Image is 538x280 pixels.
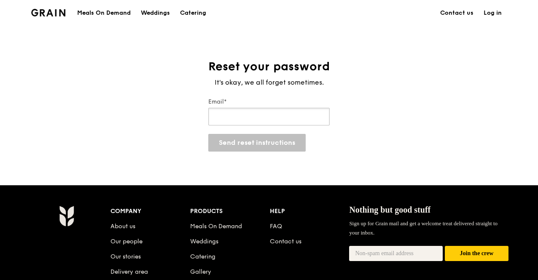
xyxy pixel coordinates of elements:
h1: Reset your password [202,59,336,74]
a: About us [110,223,135,230]
div: Catering [180,0,206,26]
label: Email* [208,98,330,106]
input: Non-spam email address [349,246,443,261]
a: Our stories [110,253,141,260]
a: Log in [479,0,507,26]
div: Help [270,205,350,217]
button: Join the crew [445,246,508,261]
a: Weddings [190,238,218,245]
a: Contact us [435,0,479,26]
button: Send reset instructions [208,134,306,152]
span: It's okay, we all forget sometimes. [215,78,324,86]
div: Company [110,205,190,217]
a: Our people [110,238,143,245]
img: Grain [31,9,65,16]
a: Catering [175,0,211,26]
a: Gallery [190,268,211,275]
img: Grain [59,205,74,227]
a: Catering [190,253,215,260]
span: Sign up for Grain mail and get a welcome treat delivered straight to your inbox. [349,220,498,236]
span: Nothing but good stuff [349,205,430,214]
div: Weddings [141,0,170,26]
a: Delivery area [110,268,148,275]
a: Meals On Demand [190,223,242,230]
div: Products [190,205,270,217]
a: Weddings [136,0,175,26]
div: Meals On Demand [77,0,131,26]
a: Contact us [270,238,301,245]
a: FAQ [270,223,282,230]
